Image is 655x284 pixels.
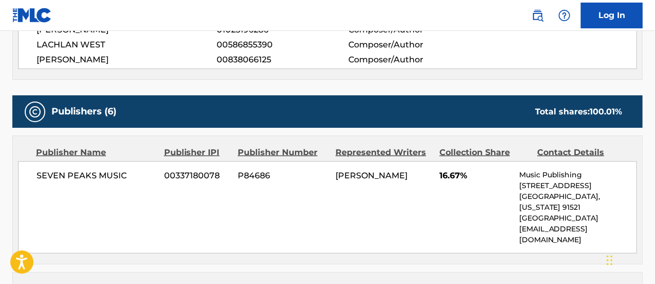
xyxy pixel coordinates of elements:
[217,54,349,66] span: 00838066125
[335,146,432,159] div: Represented Writers
[29,106,41,118] img: Publishers
[238,170,328,182] span: P84686
[348,39,468,51] span: Composer/Author
[519,170,636,180] p: Music Publishing
[554,5,575,26] div: Help
[607,245,613,276] div: Drag
[604,235,655,284] iframe: Chat Widget
[581,3,643,28] a: Log In
[439,146,529,159] div: Collection Share
[532,9,544,22] img: search
[519,191,636,213] p: [GEOGRAPHIC_DATA], [US_STATE] 91521
[36,146,156,159] div: Publisher Name
[37,170,156,182] span: SEVEN PEAKS MUSIC
[37,54,217,66] span: [PERSON_NAME]
[439,170,511,182] span: 16.67%
[12,8,52,23] img: MLC Logo
[51,106,116,118] h5: Publishers (6)
[535,106,622,118] div: Total shares:
[590,107,622,116] span: 100.01 %
[519,180,636,191] p: [STREET_ADDRESS]
[527,5,548,26] a: Public Search
[519,213,636,224] p: [GEOGRAPHIC_DATA]
[164,146,230,159] div: Publisher IPI
[238,146,328,159] div: Publisher Number
[335,171,408,180] span: [PERSON_NAME]
[37,39,217,51] span: LACHLAN WEST
[164,170,230,182] span: 00337180078
[537,146,627,159] div: Contact Details
[558,9,571,22] img: help
[217,39,349,51] span: 00586855390
[519,224,636,245] p: [EMAIL_ADDRESS][DOMAIN_NAME]
[348,54,468,66] span: Composer/Author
